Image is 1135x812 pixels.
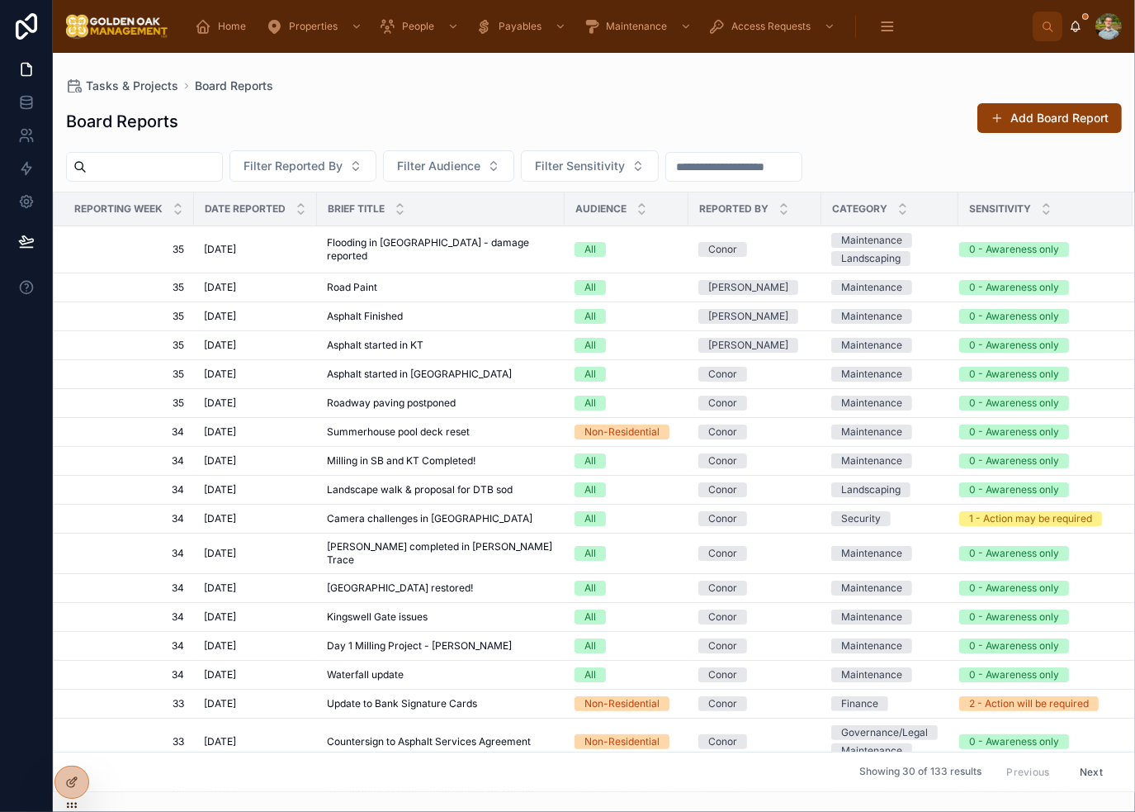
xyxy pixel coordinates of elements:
[698,696,811,711] a: Conor
[327,540,555,567] span: [PERSON_NAME] completed in [PERSON_NAME] Trace
[841,667,902,682] div: Maintenance
[708,482,737,497] div: Conor
[969,280,1059,295] div: 0 - Awareness only
[521,150,659,182] button: Select Button
[327,454,555,468] a: Milling in SB and KT Completed!
[73,397,184,410] a: 35
[204,454,307,468] a: [DATE]
[698,280,811,295] a: [PERSON_NAME]
[327,310,403,323] span: Asphalt Finished
[959,546,1113,561] a: 0 - Awareness only
[204,368,307,381] a: [DATE]
[584,453,596,468] div: All
[831,396,948,411] a: Maintenance
[575,453,679,468] a: All
[959,610,1113,624] a: 0 - Awareness only
[73,610,184,624] a: 34
[959,511,1113,526] a: 1 - Action may be required
[698,581,811,596] a: Conor
[959,639,1113,653] a: 0 - Awareness only
[261,12,371,41] a: Properties
[977,103,1122,133] a: Add Board Report
[969,734,1059,749] div: 0 - Awareness only
[698,511,811,526] a: Conor
[708,546,737,561] div: Conor
[841,639,902,653] div: Maintenance
[471,12,575,41] a: Payables
[969,425,1059,439] div: 0 - Awareness only
[204,735,236,748] span: [DATE]
[327,639,512,653] span: Day 1 Milling Project - [PERSON_NAME]
[959,667,1113,682] a: 0 - Awareness only
[327,582,555,595] a: [GEOGRAPHIC_DATA] restored!
[204,610,236,624] span: [DATE]
[699,202,768,216] span: Reported By
[959,453,1113,468] a: 0 - Awareness only
[66,78,178,94] a: Tasks & Projects
[73,281,184,294] a: 35
[841,396,902,411] div: Maintenance
[204,668,236,681] span: [DATE]
[584,546,596,561] div: All
[204,310,307,323] a: [DATE]
[327,368,555,381] a: Asphalt started in [GEOGRAPHIC_DATA]
[575,639,679,653] a: All
[204,281,236,294] span: [DATE]
[859,766,981,779] span: Showing 30 of 133 results
[204,483,236,496] span: [DATE]
[73,368,184,381] a: 35
[73,639,184,653] span: 34
[698,396,811,411] a: Conor
[584,309,596,324] div: All
[204,483,307,496] a: [DATE]
[584,338,596,353] div: All
[831,546,948,561] a: Maintenance
[841,610,902,624] div: Maintenance
[204,547,236,560] span: [DATE]
[86,78,178,94] span: Tasks & Projects
[969,546,1059,561] div: 0 - Awareness only
[841,511,881,526] div: Security
[327,512,532,525] span: Camera challenges in [GEOGRAPHIC_DATA]
[969,338,1059,353] div: 0 - Awareness only
[73,243,184,256] a: 35
[575,367,679,382] a: All
[698,610,811,624] a: Conor
[578,12,700,41] a: Maintenance
[584,667,596,682] div: All
[327,610,428,624] span: Kingswell Gate issues
[328,202,385,216] span: Brief Title
[327,397,456,410] span: Roadway paving postponed
[831,280,948,295] a: Maintenance
[969,453,1059,468] div: 0 - Awareness only
[327,610,555,624] a: Kingswell Gate issues
[841,743,902,758] div: Maintenance
[708,581,737,596] div: Conor
[204,310,236,323] span: [DATE]
[73,339,184,352] a: 35
[204,697,236,710] span: [DATE]
[73,582,184,595] a: 34
[959,309,1113,324] a: 0 - Awareness only
[698,367,811,382] a: Conor
[959,696,1113,711] a: 2 - Action will be required
[327,425,470,439] span: Summerhouse pool deck reset
[969,696,1089,711] div: 2 - Action will be required
[204,368,236,381] span: [DATE]
[204,697,307,710] a: [DATE]
[73,310,184,323] a: 35
[831,425,948,439] a: Maintenance
[195,78,273,94] span: Board Reports
[204,547,307,560] a: [DATE]
[708,338,788,353] div: [PERSON_NAME]
[575,338,679,353] a: All
[708,453,737,468] div: Conor
[841,233,902,248] div: Maintenance
[841,546,902,561] div: Maintenance
[575,425,679,439] a: Non-Residential
[959,280,1113,295] a: 0 - Awareness only
[73,454,184,468] a: 34
[204,243,236,256] span: [DATE]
